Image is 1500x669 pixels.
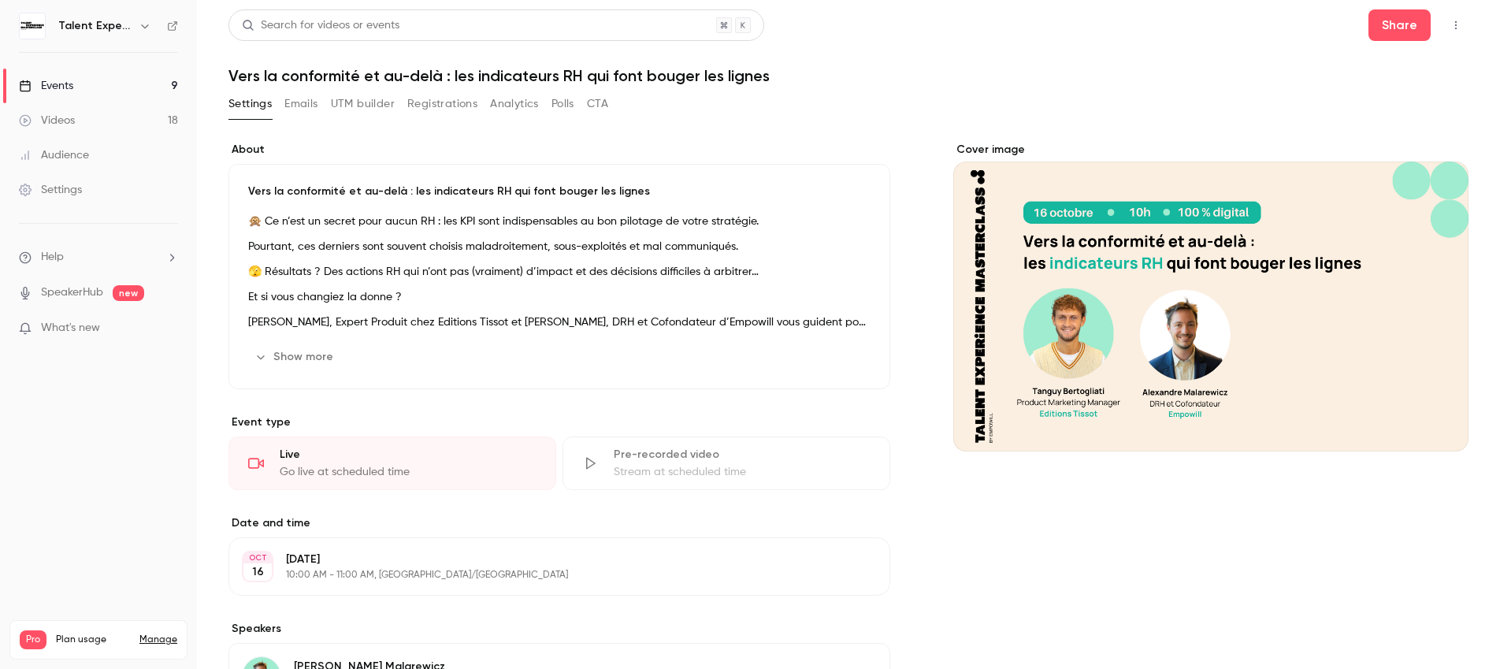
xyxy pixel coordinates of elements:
[407,91,477,117] button: Registrations
[252,564,264,580] p: 16
[280,464,537,480] div: Go live at scheduled time
[20,13,45,39] img: Talent Experience Masterclass
[953,142,1468,158] label: Cover image
[139,634,177,646] a: Manage
[248,237,871,256] p: Pourtant, ces derniers sont souvent choisis maladroitement, sous-exploités et mal communiqués.
[242,17,399,34] div: Search for videos or events
[159,321,178,336] iframe: Noticeable Trigger
[228,414,890,430] p: Event type
[286,552,807,567] p: [DATE]
[228,621,890,637] label: Speakers
[243,552,272,563] div: OCT
[228,437,556,490] div: LiveGo live at scheduled time
[490,91,539,117] button: Analytics
[228,91,272,117] button: Settings
[614,464,871,480] div: Stream at scheduled time
[20,630,46,649] span: Pro
[286,569,807,582] p: 10:00 AM - 11:00 AM, [GEOGRAPHIC_DATA]/[GEOGRAPHIC_DATA]
[19,113,75,128] div: Videos
[19,147,89,163] div: Audience
[953,142,1468,452] section: Cover image
[248,344,343,370] button: Show more
[248,288,871,307] p: Et si vous changiez la donne ?
[19,249,178,266] li: help-dropdown-opener
[614,447,871,463] div: Pre-recorded video
[248,184,871,199] p: Vers la conformité et au-delà : les indicateurs RH qui font bouger les lignes
[1368,9,1431,41] button: Share
[41,249,64,266] span: Help
[280,447,537,463] div: Live
[587,91,608,117] button: CTA
[248,212,871,231] p: 🙊 Ce n’est un secret pour aucun RH : les KPI sont indispensables au bon pilotage de votre stratégie.
[58,18,132,34] h6: Talent Experience Masterclass
[248,262,871,281] p: 🫣 Résultats ? Des actions RH qui n’ont pas (vraiment) d’impact et des décisions difficiles à arbi...
[284,91,317,117] button: Emails
[56,634,130,646] span: Plan usage
[19,182,82,198] div: Settings
[41,320,100,336] span: What's new
[113,285,144,301] span: new
[562,437,890,490] div: Pre-recorded videoStream at scheduled time
[228,515,890,531] label: Date and time
[19,78,73,94] div: Events
[248,313,871,332] p: [PERSON_NAME], Expert Produit chez Editions Tissot et [PERSON_NAME], DRH et Cofondateur d’Empowil...
[228,66,1468,85] h1: Vers la conformité et au-delà : les indicateurs RH qui font bouger les lignes
[228,142,890,158] label: About
[551,91,574,117] button: Polls
[41,284,103,301] a: SpeakerHub
[331,91,395,117] button: UTM builder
